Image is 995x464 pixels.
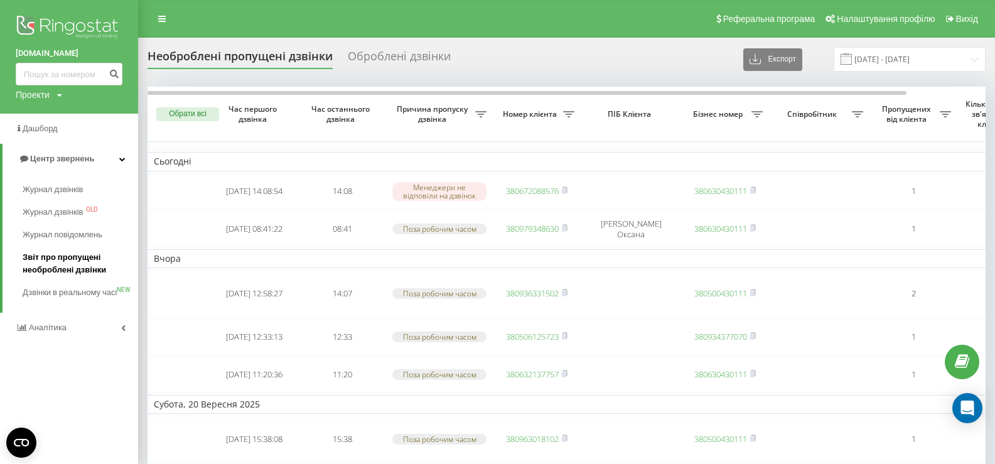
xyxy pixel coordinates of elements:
span: Співробітник [775,109,852,119]
div: Необроблені пропущені дзвінки [148,50,333,69]
span: ПІБ Клієнта [591,109,670,119]
td: [DATE] 12:58:27 [210,271,298,316]
img: Ringostat logo [16,13,122,44]
a: 380500430111 [694,433,747,445]
span: Причина пропуску дзвінка [392,104,475,124]
td: [PERSON_NAME] Оксана [581,212,681,247]
td: 1 [869,319,957,354]
td: 1 [869,212,957,247]
a: Журнал дзвінківOLD [23,201,138,224]
span: Вихід [956,14,978,24]
td: 15:38 [298,416,386,462]
a: 380963018102 [506,433,559,445]
div: Поза робочим часом [392,369,487,380]
a: Журнал повідомлень [23,224,138,246]
td: 12:33 [298,319,386,354]
a: 380500430111 [694,288,747,299]
span: Журнал дзвінків [23,206,83,219]
span: Дашборд [23,124,58,133]
span: Журнал дзвінків [23,183,83,196]
span: Дзвінки в реальному часі [23,286,117,299]
button: Обрати всі [156,107,219,121]
td: [DATE] 14:08:54 [210,174,298,209]
span: Реферальна програма [723,14,815,24]
div: Менеджери не відповіли на дзвінок [392,182,487,201]
td: 2 [869,271,957,316]
div: Поза робочим часом [392,332,487,342]
td: 1 [869,174,957,209]
span: Центр звернень [30,154,94,163]
div: Поза робочим часом [392,434,487,445]
span: Час першого дзвінка [220,104,288,124]
a: Центр звернень [3,144,138,174]
td: [DATE] 11:20:36 [210,357,298,392]
span: Бізнес номер [687,109,751,119]
a: 380506125723 [506,331,559,342]
a: 380630430111 [694,369,747,380]
a: [DOMAIN_NAME] [16,47,122,60]
div: Оброблені дзвінки [348,50,451,69]
a: 380936331502 [506,288,559,299]
span: Звіт про пропущені необроблені дзвінки [23,251,132,276]
span: Аналiтика [29,323,67,332]
a: 380632137757 [506,369,559,380]
div: Open Intercom Messenger [952,393,982,423]
a: 380934377070 [694,331,747,342]
button: Open CMP widget [6,428,36,458]
div: Поза робочим часом [392,224,487,234]
div: Поза робочим часом [392,288,487,299]
span: Номер клієнта [499,109,563,119]
span: Журнал повідомлень [23,229,102,241]
td: 08:41 [298,212,386,247]
input: Пошук за номером [16,63,122,85]
td: 1 [869,357,957,392]
td: 14:07 [298,271,386,316]
span: Пропущених від клієнта [876,104,940,124]
a: Журнал дзвінків [23,178,138,201]
a: 380979348630 [506,223,559,234]
a: Звіт про пропущені необроблені дзвінки [23,246,138,281]
span: Час останнього дзвінка [308,104,376,124]
span: Налаштування профілю [837,14,935,24]
button: Експорт [743,48,802,71]
a: 380630430111 [694,185,747,197]
td: [DATE] 15:38:08 [210,416,298,462]
td: 11:20 [298,357,386,392]
td: [DATE] 08:41:22 [210,212,298,247]
td: 1 [869,416,957,462]
a: 380672088576 [506,185,559,197]
a: 380630430111 [694,223,747,234]
td: [DATE] 12:33:13 [210,319,298,354]
td: 14:08 [298,174,386,209]
div: Проекти [16,89,50,101]
a: Дзвінки в реальному часіNEW [23,281,138,304]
